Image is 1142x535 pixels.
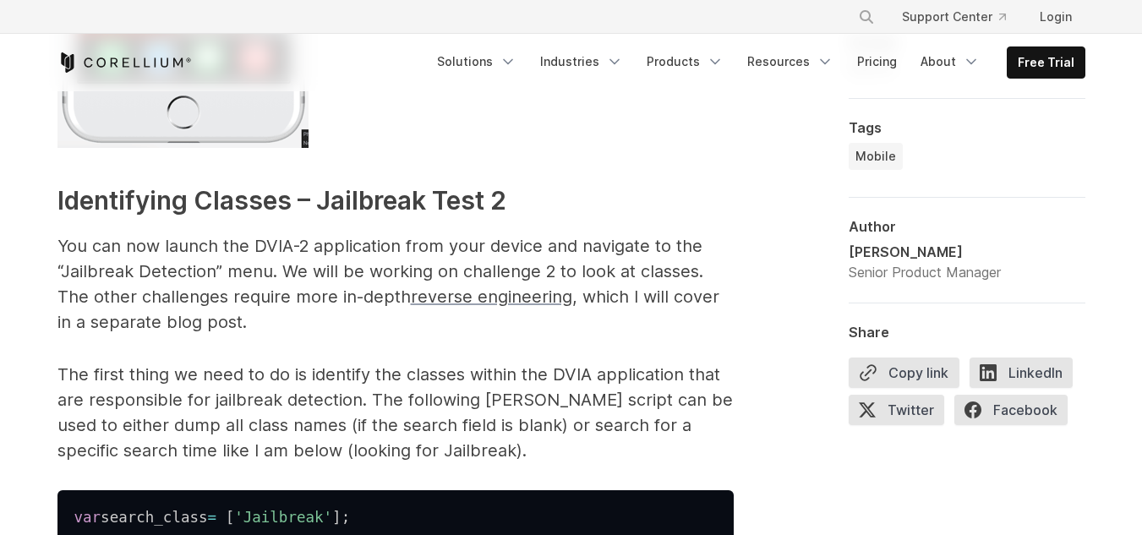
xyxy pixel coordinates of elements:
[637,46,734,77] a: Products
[1026,2,1085,32] a: Login
[970,358,1073,388] span: LinkedIn
[57,233,734,335] p: You can now launch the DVIA-2 application from your device and navigate to the “Jailbreak Detecti...
[888,2,1019,32] a: Support Center
[849,119,1085,136] div: Tags
[208,509,217,526] span: =
[954,395,1078,432] a: Facebook
[849,395,944,425] span: Twitter
[849,262,1001,282] div: Senior Product Manager
[849,324,1085,341] div: Share
[57,52,192,73] a: Corellium Home
[1008,47,1085,78] a: Free Trial
[342,509,351,526] span: ;
[234,509,332,526] span: 'Jailbreak'
[849,218,1085,235] div: Author
[970,358,1083,395] a: LinkedIn
[849,143,903,170] a: Mobile
[57,362,734,463] p: The first thing we need to do is identify the classes within the DVIA application that are respon...
[57,185,506,216] strong: Identifying Classes – Jailbreak Test 2
[849,242,1001,262] div: [PERSON_NAME]
[838,2,1085,32] div: Navigation Menu
[74,509,101,526] span: var
[847,46,907,77] a: Pricing
[855,148,896,165] span: Mobile
[427,46,527,77] a: Solutions
[851,2,882,32] button: Search
[226,509,235,526] span: [
[411,287,572,307] a: reverse engineering
[954,395,1068,425] span: Facebook
[530,46,633,77] a: Industries
[427,46,1085,79] div: Navigation Menu
[332,509,342,526] span: ]
[849,395,954,432] a: Twitter
[849,358,959,388] button: Copy link
[737,46,844,77] a: Resources
[910,46,990,77] a: About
